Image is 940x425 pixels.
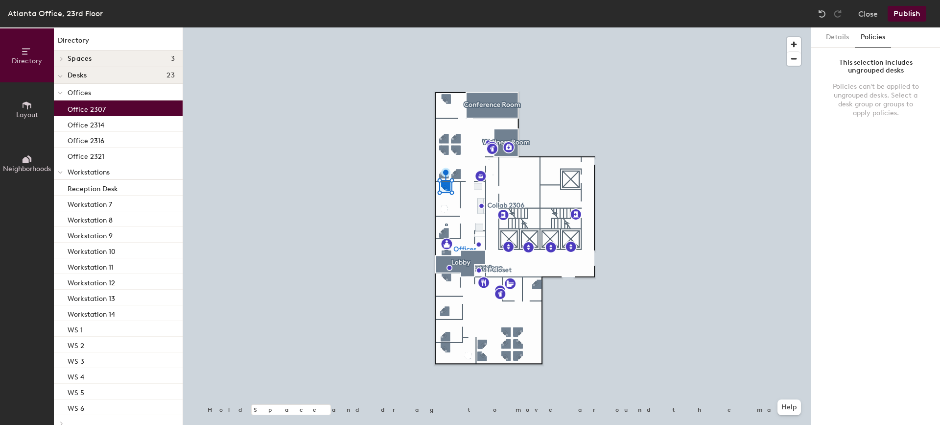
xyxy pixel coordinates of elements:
span: Offices [68,89,91,97]
span: Layout [16,111,38,119]
span: Workstations [68,168,110,176]
p: Workstation 8 [68,213,113,225]
button: Help [777,400,801,415]
h1: Directory [54,35,183,50]
span: 23 [166,72,175,79]
span: 3 [171,55,175,63]
p: Office 2321 [68,150,104,161]
p: Workstation 14 [68,307,115,319]
p: WS 2 [68,339,84,350]
div: This selection includes ungrouped desks [831,59,920,75]
span: Directory [12,57,42,65]
p: Workstation 9 [68,229,113,240]
p: Workstation 10 [68,245,116,256]
button: Details [820,27,855,48]
img: Redo [833,9,843,19]
span: Desks [68,72,87,79]
p: Workstation 11 [68,260,114,272]
p: Office 2307 [68,102,106,114]
span: Neighborhoods [3,165,51,173]
button: Publish [888,6,926,22]
p: WS 5 [68,386,84,397]
p: Workstation 12 [68,276,115,287]
p: WS 6 [68,401,84,413]
div: Policies can't be applied to ungrouped desks. Select a desk group or groups to apply policies. [831,82,920,118]
img: Undo [817,9,827,19]
p: Workstation 13 [68,292,115,303]
span: Spaces [68,55,92,63]
p: Office 2316 [68,134,104,145]
p: Reception Desk [68,182,118,193]
p: Workstation 7 [68,198,112,209]
p: WS 3 [68,354,84,366]
button: Close [858,6,878,22]
p: WS 1 [68,323,83,334]
p: WS 4 [68,370,84,381]
p: Office 2314 [68,118,104,129]
div: Atlanta Office, 23rd Floor [8,7,103,20]
button: Policies [855,27,891,48]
